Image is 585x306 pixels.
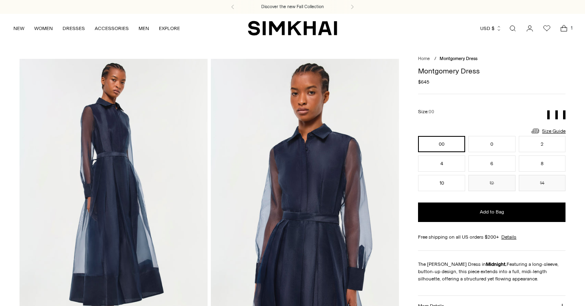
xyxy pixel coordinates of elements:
[480,19,502,37] button: USD $
[519,175,566,191] button: 14
[261,4,324,10] a: Discover the new Fall Collection
[468,155,516,172] button: 6
[418,67,565,75] h1: Montgomery Dress
[519,136,566,152] button: 2
[418,56,565,62] nav: breadcrumbs
[468,175,516,191] button: 12
[522,20,538,37] a: Go to the account page
[429,109,434,114] span: 00
[501,233,516,241] a: Details
[505,20,521,37] a: Open search modal
[418,203,565,222] button: Add to Bag
[63,19,85,37] a: DRESSES
[418,233,565,241] div: Free shipping on all US orders $200+
[556,20,572,37] a: Open cart modal
[468,136,516,152] button: 0
[418,261,565,282] p: The [PERSON_NAME] Dress in Featuring a long-sleeve, button-up design, this piece extends into a f...
[418,78,429,86] span: $645
[418,108,434,116] label: Size:
[531,126,565,136] a: Size Guide
[418,175,465,191] button: 10
[440,56,477,61] span: Montgomery Dress
[139,19,149,37] a: MEN
[95,19,129,37] a: ACCESSORIES
[480,209,504,215] span: Add to Bag
[418,56,430,61] a: Home
[539,20,555,37] a: Wishlist
[34,19,53,37] a: WOMEN
[418,155,465,172] button: 4
[248,20,337,36] a: SIMKHAI
[418,136,465,152] button: 00
[13,19,24,37] a: NEW
[519,155,566,172] button: 8
[159,19,180,37] a: EXPLORE
[486,261,507,267] strong: Midnight.
[434,56,436,62] div: /
[568,24,575,32] span: 1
